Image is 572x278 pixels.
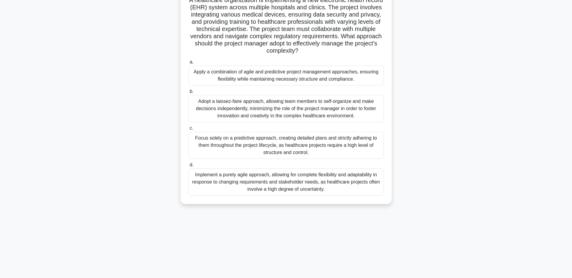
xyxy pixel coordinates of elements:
[188,95,384,122] div: Adopt a laissez-faire approach, allowing team members to self-organize and make decisions indepen...
[190,89,194,94] span: b.
[190,125,193,131] span: c.
[188,66,384,85] div: Apply a combination of agile and predictive project management approaches, ensuring flexibility w...
[188,132,384,159] div: Focus solely on a predictive approach, creating detailed plans and strictly adhering to them thro...
[190,162,194,167] span: d.
[188,168,384,196] div: Implement a purely agile approach, allowing for complete flexibility and adaptability in response...
[190,59,194,64] span: a.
